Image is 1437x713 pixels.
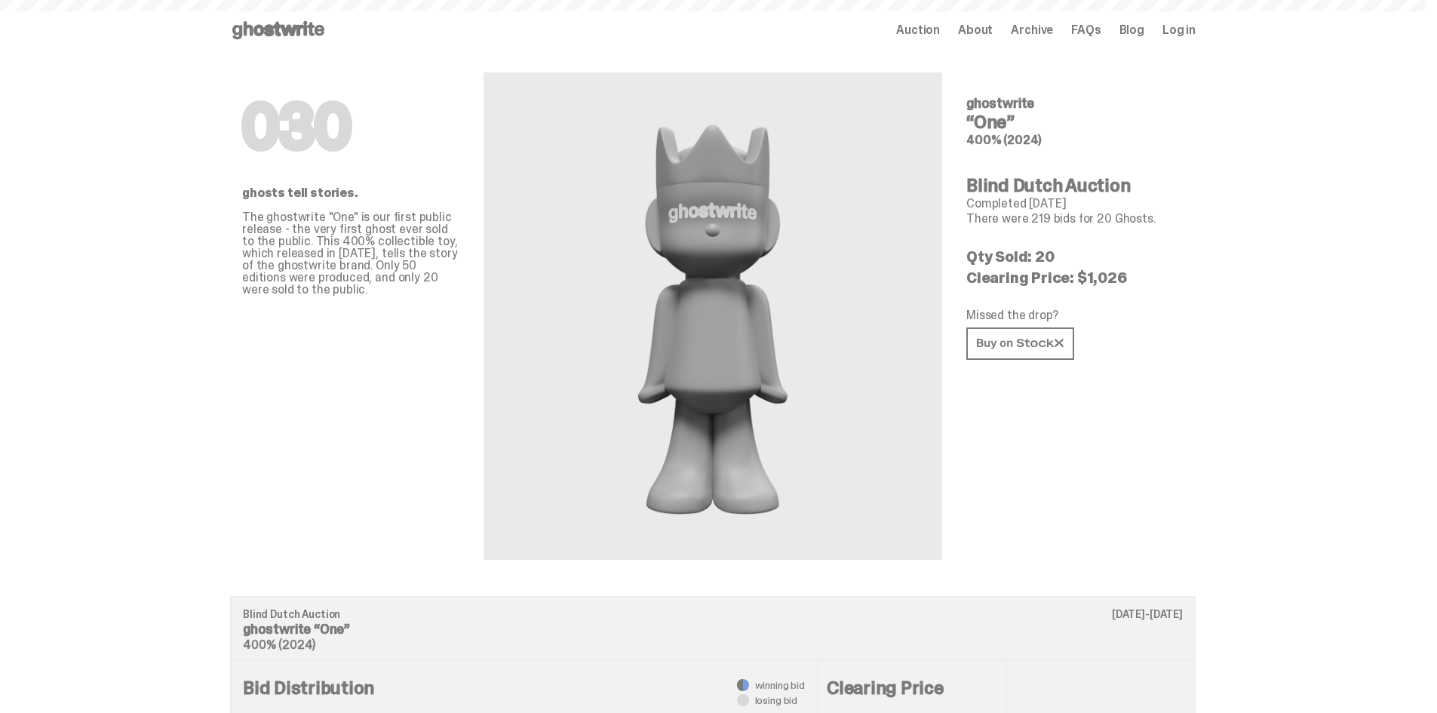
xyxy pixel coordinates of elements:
[966,309,1184,321] p: Missed the drop?
[1071,24,1101,36] a: FAQs
[243,637,315,653] span: 400% (2024)
[1112,609,1183,619] p: [DATE]-[DATE]
[755,695,798,705] span: losing bid
[755,680,805,690] span: winning bid
[242,97,459,157] h1: 030
[966,249,1184,264] p: Qty Sold: 20
[827,679,997,697] h4: Clearing Price
[958,24,993,36] a: About
[243,622,1183,636] p: ghostwrite “One”
[966,213,1184,225] p: There were 219 bids for 20 Ghosts.
[242,187,459,199] p: ghosts tell stories.
[1162,24,1196,36] a: Log in
[966,132,1042,148] span: 400% (2024)
[966,198,1184,210] p: Completed [DATE]
[596,109,829,524] img: ghostwrite&ldquo;One&rdquo;
[243,609,1183,619] p: Blind Dutch Auction
[242,211,459,296] p: The ghostwrite "One" is our first public release - the very first ghost ever sold to the public. ...
[966,94,1034,112] span: ghostwrite
[966,113,1184,131] h4: “One”
[966,270,1184,285] p: Clearing Price: $1,026
[966,177,1184,195] h4: Blind Dutch Auction
[1011,24,1053,36] a: Archive
[1119,24,1144,36] a: Blog
[896,24,940,36] a: Auction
